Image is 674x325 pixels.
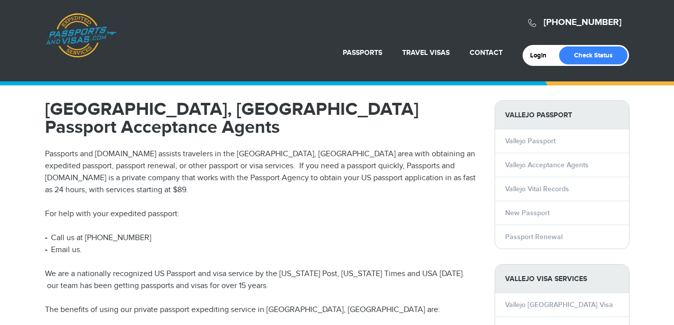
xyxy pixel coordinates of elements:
a: Passport Renewal [505,233,563,241]
p: The benefits of using our private passport expediting service in [GEOGRAPHIC_DATA], [GEOGRAPHIC_D... [45,304,480,316]
p: We are a nationally recognized US Passport and visa service by the [US_STATE] Post, [US_STATE] Ti... [45,268,480,292]
a: Passports & [DOMAIN_NAME] [45,13,116,58]
a: Login [530,51,554,59]
a: Vallejo Passport [505,137,556,145]
h1: [GEOGRAPHIC_DATA], [GEOGRAPHIC_DATA] Passport Acceptance Agents [45,100,480,136]
a: [PHONE_NUMBER] [544,17,622,28]
a: Travel Visas [402,48,450,57]
a: Vallejo Acceptance Agents [505,161,589,169]
li: Call us at [PHONE_NUMBER] [45,232,480,244]
a: Passports [343,48,382,57]
p: Passports and [DOMAIN_NAME] assists travelers in the [GEOGRAPHIC_DATA], [GEOGRAPHIC_DATA] area wi... [45,148,480,196]
a: Contact [470,48,503,57]
a: Vallejo Vital Records [505,185,569,193]
p: For help with your expedited passport: [45,208,480,220]
a: New Passport [505,209,550,217]
li: Email us. [45,244,480,256]
strong: Vallejo Visa Services [495,265,629,293]
a: Check Status [559,46,628,64]
strong: Vallejo Passport [495,101,629,129]
a: Vallejo [GEOGRAPHIC_DATA] Visa [505,301,613,309]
